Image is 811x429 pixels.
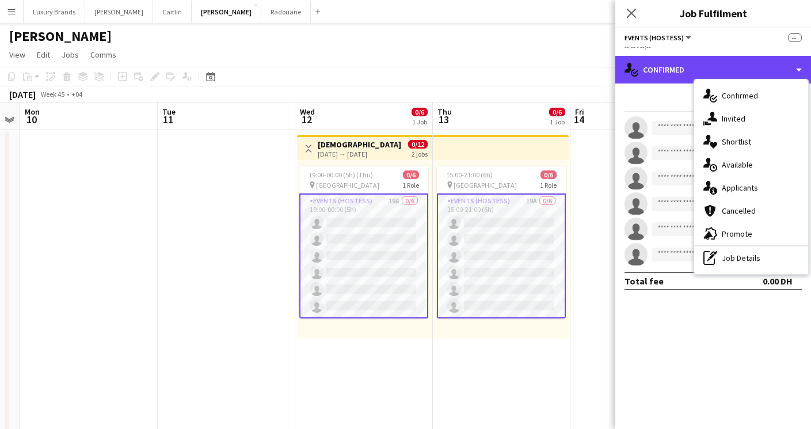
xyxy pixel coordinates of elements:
h3: Job Fulfilment [615,6,811,21]
a: Edit [32,47,55,62]
button: [PERSON_NAME] [85,1,153,23]
span: Promote [722,229,752,239]
span: 13 [436,113,452,126]
span: Fri [575,107,584,117]
button: Events (Hostess) [625,33,693,42]
a: Comms [86,47,121,62]
span: View [9,50,25,60]
app-card-role: Events (Hostess)19A0/615:00-21:00 (6h) [437,193,566,318]
button: Luxury Brands [24,1,85,23]
span: 0/12 [408,140,428,149]
div: Job Details [694,246,808,269]
span: 19:00-00:00 (5h) (Thu) [309,170,373,179]
div: Total fee [625,275,664,287]
span: Shortlist [722,136,751,147]
span: Jobs [62,50,79,60]
span: 0/6 [549,108,565,116]
span: 0/6 [540,170,557,179]
span: Edit [37,50,50,60]
span: 15:00-21:00 (6h) [446,170,493,179]
h1: [PERSON_NAME] [9,28,112,45]
span: 0/6 [403,170,419,179]
span: 1 Role [402,181,419,189]
span: Confirmed [722,90,758,101]
span: -- [788,33,802,42]
div: --:-- - --:-- [625,43,802,51]
div: [DATE] → [DATE] [318,150,403,158]
span: 0/6 [412,108,428,116]
span: 10 [23,113,40,126]
span: 11 [161,113,176,126]
div: Confirmed [615,56,811,83]
h3: [DEMOGRAPHIC_DATA] Role | NARS | [DATE]-[DATE] | [GEOGRAPHIC_DATA] [318,139,403,150]
span: Cancelled [722,206,756,216]
span: Mon [25,107,40,117]
span: Events (Hostess) [625,33,684,42]
a: Jobs [57,47,83,62]
span: 12 [298,113,315,126]
div: 1 Job [550,117,565,126]
span: [GEOGRAPHIC_DATA] [454,181,517,189]
span: Week 45 [38,90,67,98]
span: Thu [437,107,452,117]
div: 2 jobs [412,149,428,158]
app-job-card: 19:00-00:00 (5h) (Thu)0/6 [GEOGRAPHIC_DATA]1 RoleEvents (Hostess)19A0/619:00-00:00 (5h) [299,166,428,318]
span: 14 [573,113,584,126]
span: Comms [90,50,116,60]
button: [PERSON_NAME] [192,1,261,23]
div: 0.00 DH [763,275,793,287]
button: Radouane [261,1,311,23]
span: Applicants [722,183,758,193]
span: Invited [722,113,745,124]
span: [GEOGRAPHIC_DATA] [316,181,379,189]
div: 1 Job [412,117,427,126]
button: Caitlin [153,1,192,23]
span: 1 Role [540,181,557,189]
a: View [5,47,30,62]
app-job-card: 15:00-21:00 (6h)0/6 [GEOGRAPHIC_DATA]1 RoleEvents (Hostess)19A0/615:00-21:00 (6h) [437,166,566,318]
span: Available [722,160,753,170]
div: +04 [71,90,82,98]
span: Wed [300,107,315,117]
div: [DATE] [9,89,36,100]
app-card-role: Events (Hostess)19A0/619:00-00:00 (5h) [299,193,428,318]
span: Tue [162,107,176,117]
